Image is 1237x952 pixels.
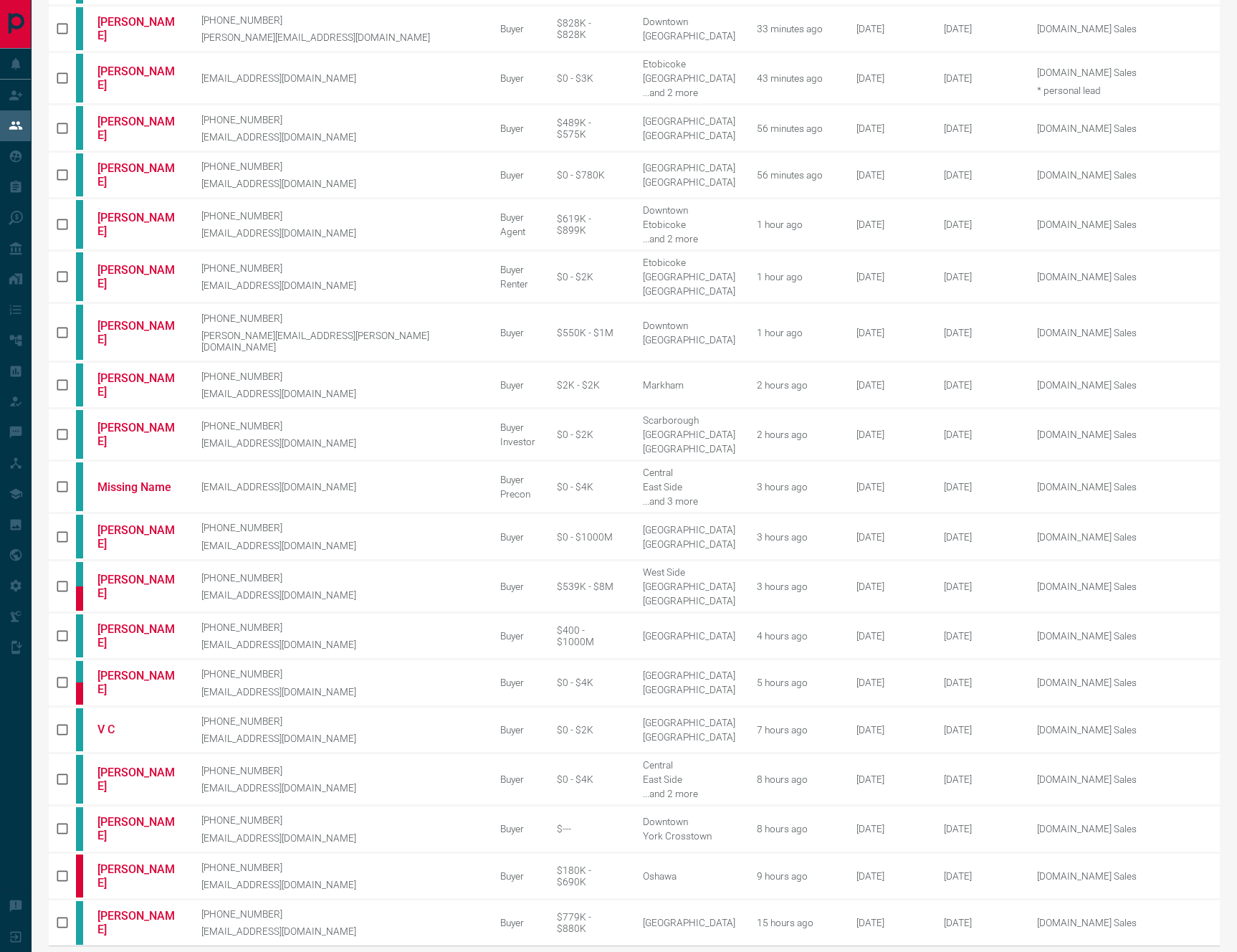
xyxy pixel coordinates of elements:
[76,661,83,682] div: condos.ca
[1037,23,1216,34] p: [DOMAIN_NAME] Sales
[944,677,1016,688] div: May 3rd 2024, 11:25:32 AM
[97,263,180,290] a: [PERSON_NAME]
[643,16,735,27] div: Downtown
[201,437,479,449] p: [EMAIL_ADDRESS][DOMAIN_NAME]
[643,538,735,550] div: [GEOGRAPHIC_DATA]
[557,865,621,887] div: $180K - $690K
[643,58,735,70] div: Etobicoke
[500,823,535,834] div: Buyer
[643,816,735,827] div: Downtown
[944,379,1016,391] div: February 19th 2025, 3:39:29 PM
[856,219,922,230] div: December 22nd 2015, 5:29:24 AM
[856,724,922,736] div: November 28th 2021, 5:58:18 PM
[500,917,535,928] div: Buyer
[500,123,535,134] div: Buyer
[201,686,479,698] p: [EMAIL_ADDRESS][DOMAIN_NAME]
[944,327,1016,338] div: February 19th 2025, 6:19:50 PM
[76,515,83,558] div: condos.ca
[757,630,834,642] div: 4 hours ago
[1037,169,1216,181] p: [DOMAIN_NAME] Sales
[201,114,479,125] p: [PHONE_NUMBER]
[757,773,834,785] div: 8 hours ago
[643,443,735,454] div: [GEOGRAPHIC_DATA]
[500,677,535,688] div: Buyer
[201,782,479,794] p: [EMAIL_ADDRESS][DOMAIN_NAME]
[1037,379,1216,391] p: [DOMAIN_NAME] Sales
[1037,85,1216,96] div: * personal lead
[856,531,922,543] div: November 18th 2017, 8:12:40 AM
[757,327,834,338] div: 1 hour ago
[643,684,735,695] div: [GEOGRAPHIC_DATA]
[944,630,1016,642] div: October 2nd 2024, 1:34:43 PM
[201,879,479,890] p: [EMAIL_ADDRESS][DOMAIN_NAME]
[500,488,535,500] div: Precon
[856,630,922,642] div: August 31st 2021, 9:38:53 PM
[557,911,621,934] div: $779K - $880K
[500,531,535,543] div: Buyer
[76,7,83,50] div: condos.ca
[557,481,621,492] div: $0 - $4K
[76,755,83,804] div: condos.ca
[201,280,479,291] p: [EMAIL_ADDRESS][DOMAIN_NAME]
[97,622,180,649] a: [PERSON_NAME]
[76,562,83,586] div: condos.ca
[643,581,735,592] div: [GEOGRAPHIC_DATA]
[76,614,83,657] div: condos.ca
[643,630,735,642] div: [GEOGRAPHIC_DATA]
[643,595,735,606] div: [GEOGRAPHIC_DATA]
[500,169,535,181] div: Buyer
[201,161,479,172] p: [PHONE_NUMBER]
[500,264,535,275] div: Buyer
[643,320,735,331] div: Downtown
[856,870,922,882] div: January 16th 2022, 6:12:43 PM
[643,773,735,785] div: East Side
[500,23,535,34] div: Buyer
[557,773,621,785] div: $0 - $4K
[1037,630,1216,642] p: [DOMAIN_NAME] Sales
[757,72,834,84] div: 43 minutes ago
[643,176,735,188] div: [GEOGRAPHIC_DATA]
[1037,219,1216,230] p: [DOMAIN_NAME] Sales
[944,219,1016,230] div: February 19th 2025, 2:58:12 PM
[643,233,735,244] div: North York, Toronto
[557,327,621,338] div: $550K - $1M
[944,481,1016,492] div: February 19th 2025, 6:08:25 PM
[643,870,735,882] div: Oshawa
[201,639,479,650] p: [EMAIL_ADDRESS][DOMAIN_NAME]
[557,17,621,40] div: $828K - $828K
[201,371,479,382] p: [PHONE_NUMBER]
[643,731,735,743] div: [GEOGRAPHIC_DATA]
[1037,67,1216,78] p: [DOMAIN_NAME] Sales
[201,178,479,189] p: [EMAIL_ADDRESS][DOMAIN_NAME]
[97,65,180,92] a: [PERSON_NAME]
[856,169,922,181] div: March 7th 2020, 9:55:38 PM
[643,271,735,282] div: [GEOGRAPHIC_DATA]
[643,219,735,230] div: Etobicoke
[1037,531,1216,543] p: [DOMAIN_NAME] Sales
[757,481,834,492] div: 3 hours ago
[201,832,479,844] p: [EMAIL_ADDRESS][DOMAIN_NAME]
[97,15,180,42] a: [PERSON_NAME]
[944,169,1016,181] div: November 15th 2023, 4:08:10 PM
[500,226,535,237] div: Agent
[643,429,735,440] div: [GEOGRAPHIC_DATA]
[643,467,735,478] div: Central
[757,169,834,181] div: 56 minutes ago
[76,410,83,459] div: condos.ca
[757,379,834,391] div: 2 hours ago
[643,87,735,98] div: Grimsby, Lincoln
[557,624,621,647] div: $400 - $1000M
[97,211,180,238] a: [PERSON_NAME]
[97,723,180,736] a: V C
[76,586,83,611] div: property.ca
[757,677,834,688] div: 5 hours ago
[856,123,922,134] div: February 18th 2019, 4:48:24 PM
[76,200,83,249] div: condos.ca
[643,257,735,268] div: Etobicoke
[643,524,735,535] div: [GEOGRAPHIC_DATA]
[201,668,479,680] p: [PHONE_NUMBER]
[201,227,479,239] p: [EMAIL_ADDRESS][DOMAIN_NAME]
[944,429,1016,440] div: November 30th 2023, 5:17:23 PM
[500,581,535,592] div: Buyer
[643,481,735,492] div: East Side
